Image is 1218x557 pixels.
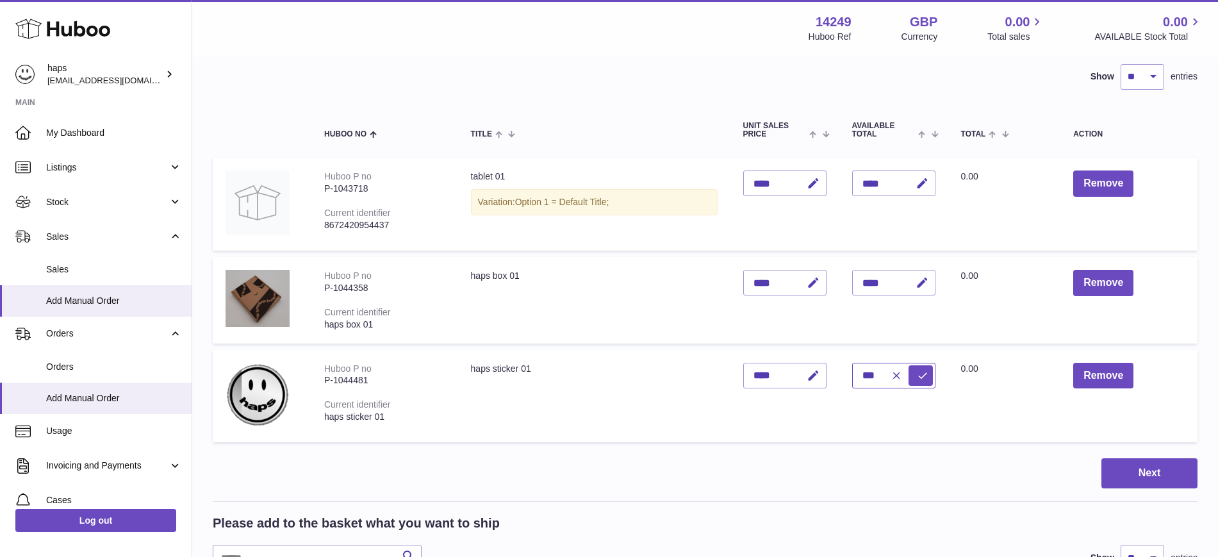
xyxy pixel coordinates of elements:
[515,197,609,207] span: Option 1 = Default Title;
[46,494,182,506] span: Cases
[226,363,290,427] img: haps sticker 01
[816,13,852,31] strong: 14249
[324,171,372,181] div: Huboo P no
[324,319,445,331] div: haps box 01
[743,122,807,138] span: Unit Sales Price
[324,219,445,231] div: 8672420954437
[471,189,718,215] div: Variation:
[47,62,163,87] div: haps
[1171,71,1197,83] span: entries
[1005,13,1030,31] span: 0.00
[46,295,182,307] span: Add Manual Order
[46,361,182,373] span: Orders
[15,509,176,532] a: Log out
[324,282,445,294] div: P-1044358
[46,392,182,404] span: Add Manual Order
[1094,13,1203,43] a: 0.00 AVAILABLE Stock Total
[226,170,290,235] img: tablet 01
[46,127,182,139] span: My Dashboard
[324,208,391,218] div: Current identifier
[987,13,1044,43] a: 0.00 Total sales
[961,363,978,374] span: 0.00
[324,307,391,317] div: Current identifier
[324,183,445,195] div: P-1043718
[324,130,366,138] span: Huboo no
[47,75,188,85] span: [EMAIL_ADDRESS][DOMAIN_NAME]
[324,270,372,281] div: Huboo P no
[1073,130,1185,138] div: Action
[901,31,938,43] div: Currency
[226,270,290,327] img: haps box 01
[1163,13,1188,31] span: 0.00
[46,196,169,208] span: Stock
[910,13,937,31] strong: GBP
[46,328,169,340] span: Orders
[1073,170,1133,197] button: Remove
[961,130,986,138] span: Total
[1101,458,1197,488] button: Next
[324,399,391,410] div: Current identifier
[471,130,492,138] span: Title
[961,270,978,281] span: 0.00
[1073,363,1133,389] button: Remove
[809,31,852,43] div: Huboo Ref
[458,158,730,251] td: tablet 01
[458,350,730,443] td: haps sticker 01
[46,263,182,276] span: Sales
[324,374,445,387] div: P-1044481
[324,363,372,374] div: Huboo P no
[213,515,500,532] h2: Please add to the basket what you want to ship
[15,65,35,84] img: internalAdmin-14249@internal.huboo.com
[46,231,169,243] span: Sales
[46,162,169,174] span: Listings
[852,122,916,138] span: AVAILABLE Total
[1090,71,1114,83] label: Show
[1073,270,1133,296] button: Remove
[46,425,182,437] span: Usage
[324,411,445,423] div: haps sticker 01
[961,171,978,181] span: 0.00
[46,460,169,472] span: Invoicing and Payments
[987,31,1044,43] span: Total sales
[458,257,730,343] td: haps box 01
[1094,31,1203,43] span: AVAILABLE Stock Total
